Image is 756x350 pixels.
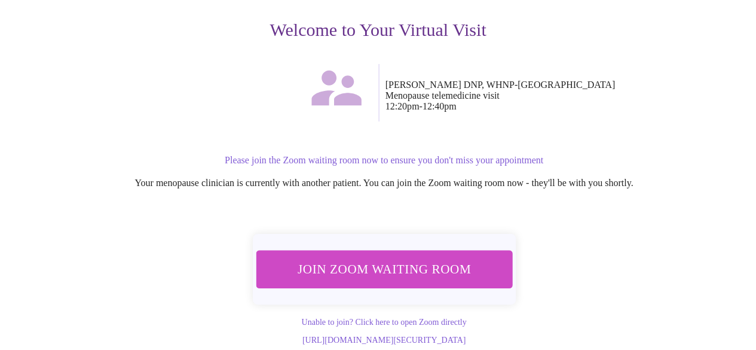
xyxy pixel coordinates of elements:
[271,258,496,280] span: Join Zoom Waiting Room
[31,178,737,188] p: Your menopause clinician is currently with another patient. You can join the Zoom waiting room no...
[302,336,466,345] a: [URL][DOMAIN_NAME][SECURITY_DATA]
[256,250,512,288] button: Join Zoom Waiting Room
[385,80,737,112] p: [PERSON_NAME] DNP, WHNP-[GEOGRAPHIC_DATA] Menopause telemedicine visit 12:20pm - 12:40pm
[19,20,737,40] h3: Welcome to Your Virtual Visit
[301,318,466,327] a: Unable to join? Click here to open Zoom directly
[31,155,737,166] p: Please join the Zoom waiting room now to ensure you don't miss your appointment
